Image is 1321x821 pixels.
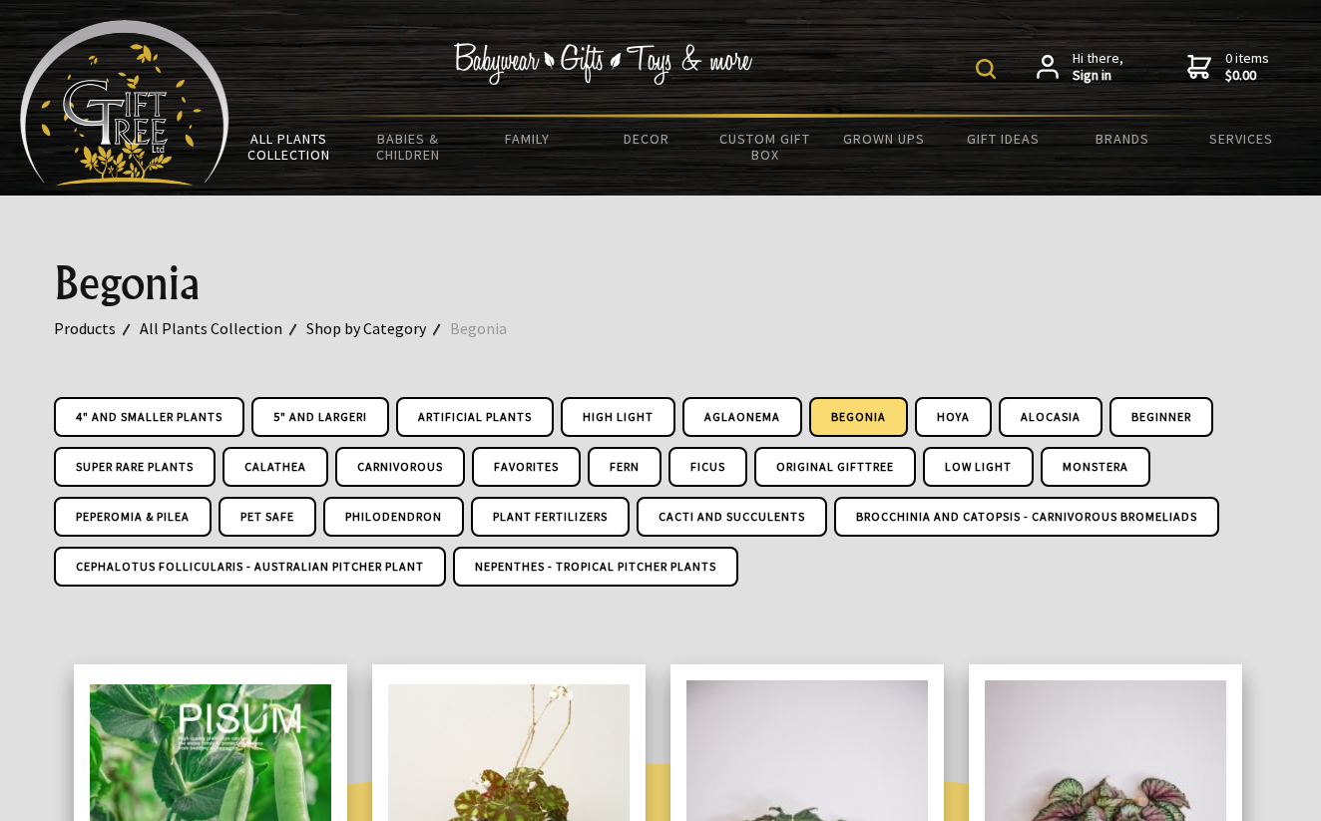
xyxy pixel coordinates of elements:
[1041,447,1150,487] a: Monstera
[54,397,244,437] a: 4" and Smaller Plants
[54,315,140,341] a: Products
[335,447,465,487] a: Carnivorous
[1073,67,1123,85] strong: Sign in
[637,497,827,537] a: Cacti and Succulents
[54,497,212,537] a: Peperomia & Pilea
[825,118,944,160] a: Grown Ups
[1109,397,1213,437] a: Beginner
[453,547,738,587] a: Nepenthes - Tropical Pitcher Plants
[1225,67,1269,85] strong: $0.00
[668,447,747,487] a: Ficus
[140,315,306,341] a: All Plants Collection
[587,118,705,160] a: Decor
[834,497,1219,537] a: Brocchinia And Catopsis - Carnivorous Bromeliads
[999,397,1102,437] a: Alocasia
[219,497,316,537] a: Pet Safe
[561,397,675,437] a: High Light
[54,547,446,587] a: Cephalotus Follicularis - Australian Pitcher Plant
[396,397,554,437] a: Artificial Plants
[20,20,229,186] img: Babyware - Gifts - Toys and more...
[54,447,216,487] a: Super Rare Plants
[1037,50,1123,85] a: Hi there,Sign in
[348,118,467,176] a: Babies & Children
[682,397,802,437] a: Aglaonema
[705,118,824,176] a: Custom Gift Box
[588,447,661,487] a: Fern
[323,497,464,537] a: Philodendron
[222,447,328,487] a: Calathea
[1225,49,1269,85] span: 0 items
[450,315,531,341] a: Begonia
[1187,50,1269,85] a: 0 items$0.00
[976,59,996,79] img: product search
[915,397,992,437] a: Hoya
[923,447,1034,487] a: Low Light
[54,259,1267,307] h1: Begonia
[306,315,450,341] a: Shop by Category
[754,447,916,487] a: Original GiftTree
[471,497,630,537] a: Plant Fertilizers
[809,397,908,437] a: Begonia
[472,447,581,487] a: Favorites
[944,118,1063,160] a: Gift Ideas
[1063,118,1181,160] a: Brands
[468,118,587,160] a: Family
[229,118,348,176] a: All Plants Collection
[1182,118,1301,160] a: Services
[453,43,752,85] img: Babywear - Gifts - Toys & more
[251,397,389,437] a: 5" and Larger!
[1073,50,1123,85] span: Hi there,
